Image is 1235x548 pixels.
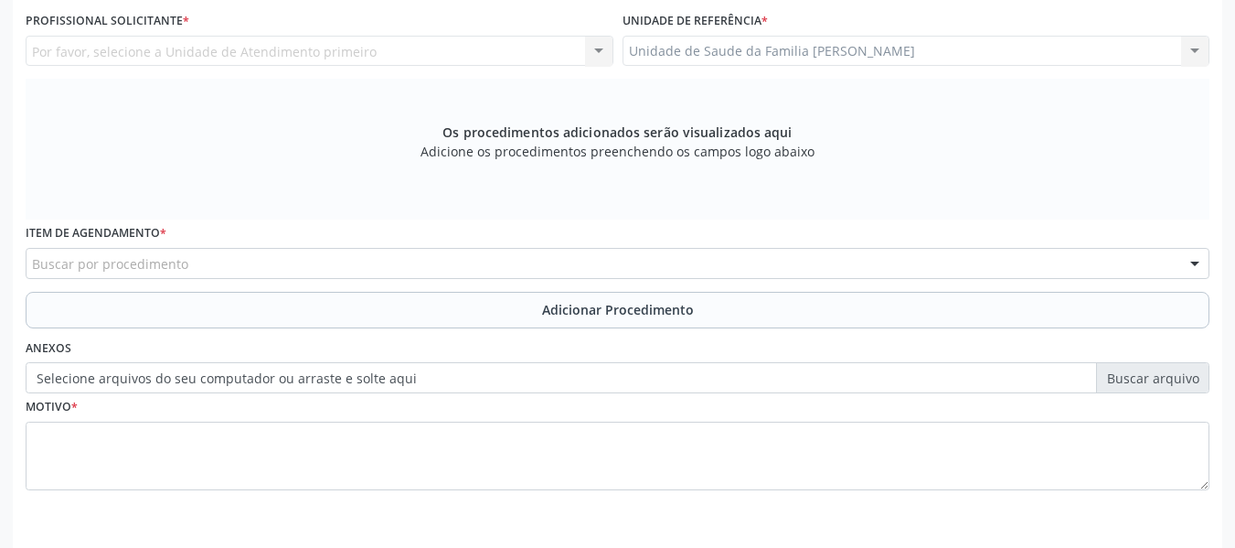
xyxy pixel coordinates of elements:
button: Adicionar Procedimento [26,292,1209,328]
label: Anexos [26,335,71,363]
span: Adicionar Procedimento [542,300,694,319]
label: Item de agendamento [26,220,166,248]
span: Adicione os procedimentos preenchendo os campos logo abaixo [421,142,814,161]
span: Os procedimentos adicionados serão visualizados aqui [442,123,792,142]
label: Motivo [26,393,78,422]
label: Profissional Solicitante [26,7,189,36]
label: Unidade de referência [623,7,768,36]
span: Buscar por procedimento [32,254,188,274]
